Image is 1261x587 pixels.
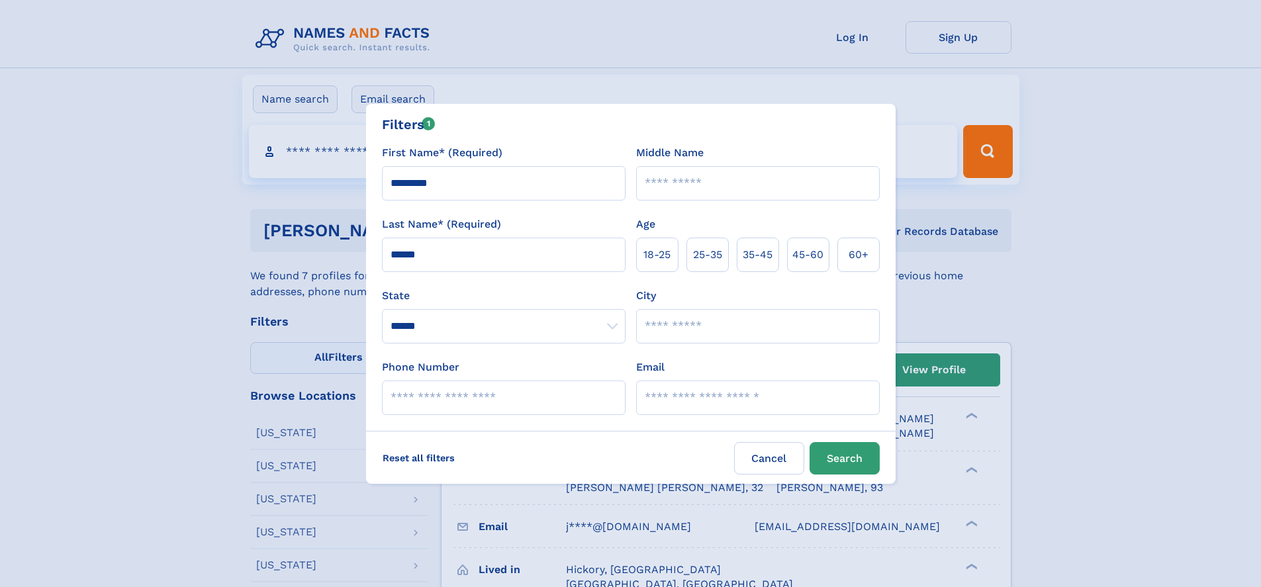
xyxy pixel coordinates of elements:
[374,442,463,474] label: Reset all filters
[734,442,804,474] label: Cancel
[636,359,665,375] label: Email
[636,145,704,161] label: Middle Name
[382,288,626,304] label: State
[636,216,655,232] label: Age
[382,359,459,375] label: Phone Number
[643,247,671,263] span: 18‑25
[636,288,656,304] label: City
[792,247,823,263] span: 45‑60
[810,442,880,474] button: Search
[693,247,722,263] span: 25‑35
[382,145,502,161] label: First Name* (Required)
[849,247,868,263] span: 60+
[382,114,436,134] div: Filters
[382,216,501,232] label: Last Name* (Required)
[743,247,772,263] span: 35‑45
